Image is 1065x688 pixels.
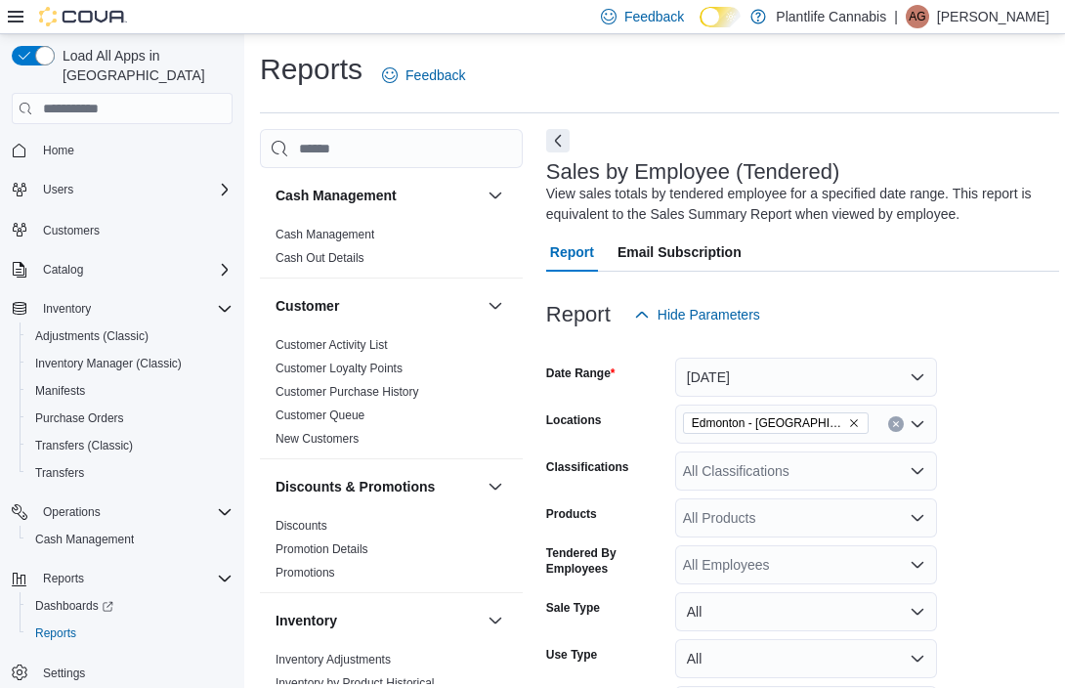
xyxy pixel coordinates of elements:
label: Tendered By Employees [546,545,667,577]
button: [DATE] [675,358,937,397]
span: Reports [27,622,233,645]
span: Operations [43,504,101,520]
span: Discounts [276,518,327,534]
span: Adjustments (Classic) [35,328,149,344]
span: Transfers (Classic) [35,438,133,453]
button: Reports [4,565,240,592]
label: Products [546,506,597,522]
label: Date Range [546,365,616,381]
span: Inventory Manager (Classic) [35,356,182,371]
h3: Inventory [276,611,337,630]
h3: Report [546,303,611,326]
span: Purchase Orders [27,407,233,430]
button: Manifests [20,377,240,405]
a: Adjustments (Classic) [27,324,156,348]
button: Reports [20,620,240,647]
span: Manifests [27,379,233,403]
button: Cash Management [20,526,240,553]
span: Dashboards [35,598,113,614]
button: Transfers (Classic) [20,432,240,459]
p: | [894,5,898,28]
span: Catalog [35,258,233,281]
span: Report [550,233,594,272]
a: Settings [35,662,93,685]
button: Customer [484,294,507,318]
button: Next [546,129,570,152]
button: Inventory Manager (Classic) [20,350,240,377]
a: Cash Management [27,528,142,551]
span: Feedback [405,65,465,85]
span: Transfers (Classic) [27,434,233,457]
a: Promotion Details [276,542,368,556]
label: Locations [546,412,602,428]
span: Purchase Orders [35,410,124,426]
label: Classifications [546,459,629,475]
a: Discounts [276,519,327,533]
h1: Reports [260,50,362,89]
button: Operations [35,500,108,524]
button: Users [35,178,81,201]
span: Adjustments (Classic) [27,324,233,348]
button: Open list of options [910,416,925,432]
button: Reports [35,567,92,590]
h3: Customer [276,296,339,316]
button: Transfers [20,459,240,487]
a: Dashboards [27,594,121,618]
a: Promotions [276,566,335,580]
h3: Cash Management [276,186,397,205]
span: Cash Management [276,227,374,242]
div: Customer [260,333,523,458]
a: Manifests [27,379,93,403]
a: Customer Loyalty Points [276,362,403,375]
p: Plantlife Cannabis [776,5,886,28]
button: Operations [4,498,240,526]
div: Cash Management [260,223,523,278]
a: Customers [35,219,107,242]
span: Users [35,178,233,201]
span: Operations [35,500,233,524]
a: Purchase Orders [27,407,132,430]
span: Cash Management [35,532,134,547]
span: Email Subscription [618,233,742,272]
span: Inventory Adjustments [276,652,391,667]
label: Use Type [546,647,597,663]
a: New Customers [276,432,359,446]
button: Open list of options [910,557,925,573]
span: Transfers [35,465,84,481]
p: [PERSON_NAME] [937,5,1049,28]
a: Customer Queue [276,408,364,422]
span: Dark Mode [700,27,701,28]
button: Cash Management [276,186,480,205]
div: Discounts & Promotions [260,514,523,592]
button: Clear input [888,416,904,432]
a: Inventory Manager (Classic) [27,352,190,375]
span: Home [35,138,233,162]
button: Adjustments (Classic) [20,322,240,350]
button: Customer [276,296,480,316]
span: Customer Purchase History [276,384,419,400]
a: Customer Activity List [276,338,388,352]
a: Inventory Adjustments [276,653,391,666]
span: Customer Queue [276,408,364,423]
span: Feedback [624,7,684,26]
button: Settings [4,659,240,687]
a: Transfers [27,461,92,485]
span: Catalog [43,262,83,278]
img: Cova [39,7,127,26]
a: Home [35,139,82,162]
span: Users [43,182,73,197]
span: Edmonton - [GEOGRAPHIC_DATA] [692,413,844,433]
span: Customers [43,223,100,238]
a: Cash Management [276,228,374,241]
button: Users [4,176,240,203]
button: Inventory [4,295,240,322]
span: Load All Apps in [GEOGRAPHIC_DATA] [55,46,233,85]
span: Promotion Details [276,541,368,557]
a: Cash Out Details [276,251,364,265]
span: Settings [35,661,233,685]
button: Discounts & Promotions [276,477,480,496]
span: Reports [35,625,76,641]
span: Manifests [35,383,85,399]
button: Cash Management [484,184,507,207]
button: Customers [4,215,240,243]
